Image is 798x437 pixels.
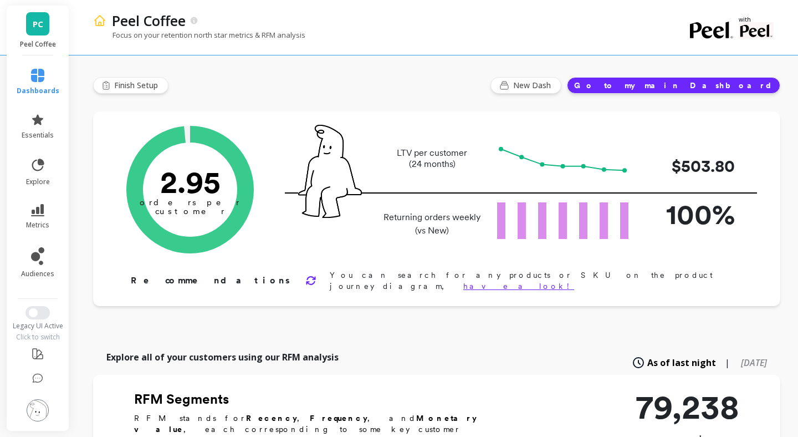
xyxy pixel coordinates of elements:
[33,18,43,31] span: PC
[310,414,367,423] b: Frequency
[6,333,70,342] div: Click to switch
[27,399,49,421] img: profile picture
[155,206,226,216] tspan: customer
[93,30,305,40] p: Focus on your retention north star metrics & RFM analysis
[739,17,774,22] p: with
[22,131,54,140] span: essentials
[93,14,106,27] img: header icon
[112,11,186,30] p: Peel Coffee
[26,177,50,186] span: explore
[26,221,49,230] span: metrics
[131,274,292,287] p: Recommendations
[140,197,241,207] tspan: orders per
[17,87,59,95] span: dashboards
[160,164,221,200] text: 2.95
[380,211,484,237] p: Returning orders weekly (vs New)
[513,80,554,91] span: New Dash
[490,77,561,94] button: New Dash
[646,194,735,235] p: 100%
[636,390,739,424] p: 79,238
[741,357,767,369] span: [DATE]
[380,148,484,170] p: LTV per customer (24 months)
[330,270,745,292] p: You can search for any products or SKU on the product journey diagram,
[25,306,50,319] button: Switch to New UI
[18,40,58,49] p: Peel Coffee
[567,77,780,94] button: Go to my main Dashboard
[134,390,511,408] h2: RFM Segments
[463,282,574,291] a: have a look!
[6,322,70,331] div: Legacy UI Active
[106,350,339,364] p: Explore all of your customers using our RFM analysis
[246,414,297,423] b: Recency
[739,22,774,39] img: partner logo
[647,356,716,369] span: As of last night
[646,154,735,179] p: $503.80
[21,270,54,278] span: audiences
[93,77,168,94] button: Finish Setup
[725,356,730,369] span: |
[298,125,362,218] img: pal seatted on line
[114,80,161,91] span: Finish Setup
